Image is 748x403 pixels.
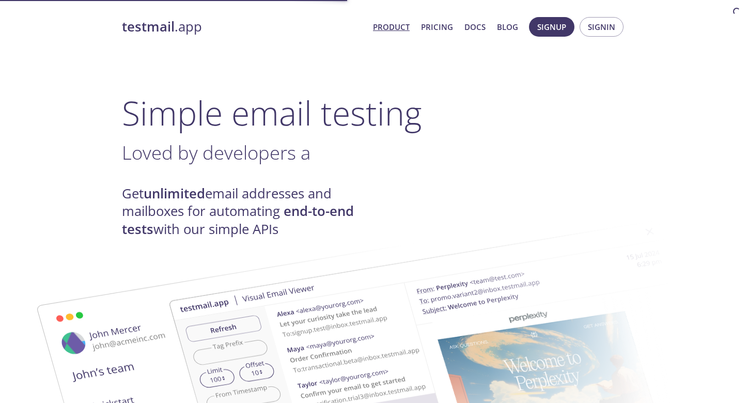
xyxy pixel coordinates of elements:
strong: end-to-end tests [122,202,354,238]
span: Loved by developers a [122,139,310,165]
h1: Simple email testing [122,93,626,133]
span: Signup [537,20,566,34]
h4: Get email addresses and mailboxes for automating with our simple APIs [122,185,374,238]
strong: unlimited [144,184,205,203]
a: Pricing [421,20,453,34]
a: Blog [497,20,518,34]
strong: testmail [122,18,175,36]
span: Signin [588,20,615,34]
a: Docs [464,20,486,34]
a: testmail.app [122,18,365,36]
button: Signin [580,17,624,37]
a: Product [373,20,410,34]
button: Signup [529,17,574,37]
